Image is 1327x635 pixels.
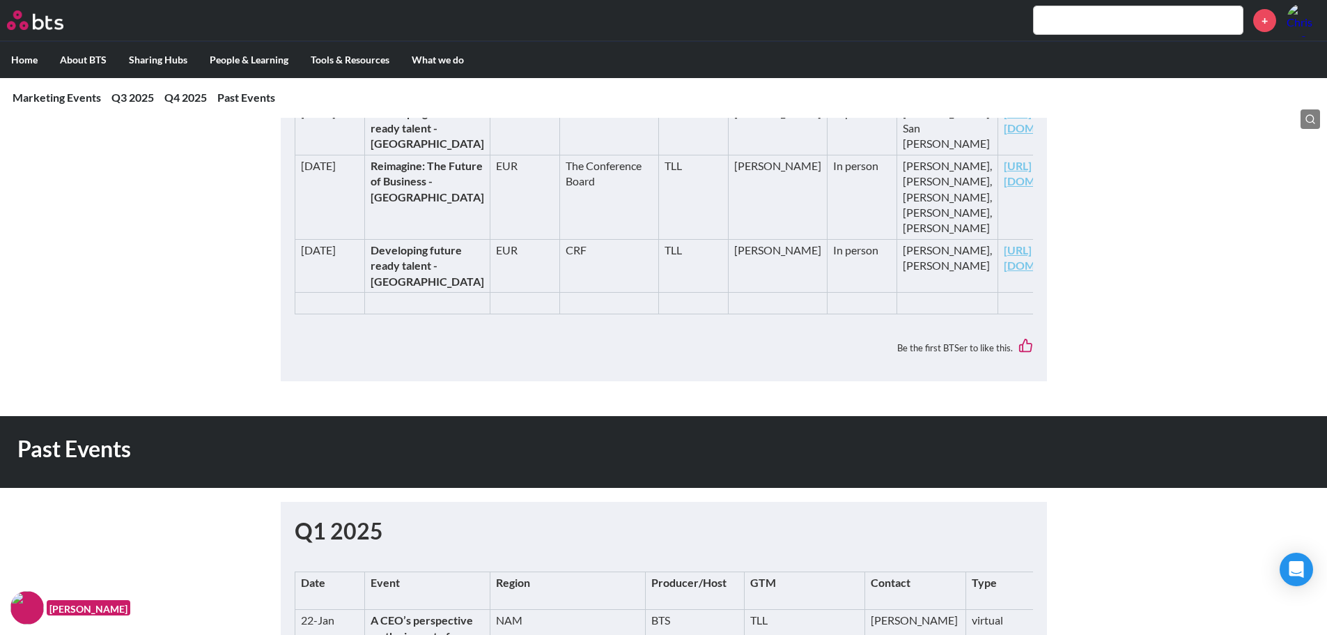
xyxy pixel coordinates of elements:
div: Open Intercom Messenger [1280,553,1313,586]
label: Tools & Resources [300,42,401,78]
a: Profile [1287,3,1320,37]
strong: Developing future ready talent - [GEOGRAPHIC_DATA] [371,106,484,151]
a: Past Events [217,91,275,104]
td: [DATE] [295,155,364,239]
td: EUR [490,239,559,292]
img: BTS Logo [7,10,63,30]
td: In person [827,155,897,239]
td: TLL [658,239,728,292]
h1: Past Events [17,434,922,465]
a: [URL][DOMAIN_NAME] [1004,243,1095,272]
label: People & Learning [199,42,300,78]
td: EUR [490,155,559,239]
td: [PERSON_NAME], [PERSON_NAME] [897,239,998,292]
strong: Producer/Host [651,576,727,589]
a: Q3 2025 [111,91,154,104]
strong: Date [301,576,325,589]
td: EUR [490,102,559,155]
figcaption: [PERSON_NAME] [47,600,130,616]
td: TLL [658,155,728,239]
div: Be the first BTSer to like this. [295,328,1033,367]
strong: Event [371,576,400,589]
a: + [1253,9,1276,32]
td: [PERSON_NAME] [728,239,827,292]
td: [PERSON_NAME], [PERSON_NAME], [PERSON_NAME], [PERSON_NAME], [PERSON_NAME] [897,155,998,239]
td: The Conference Board [559,155,658,239]
label: Sharing Hubs [118,42,199,78]
a: Q4 2025 [164,91,207,104]
td: In person [827,102,897,155]
td: In person [827,239,897,292]
h1: Q1 2025 [295,516,1033,547]
a: Marketing Events [13,91,101,104]
strong: Type [972,576,997,589]
td: [PERSON_NAME] [728,102,827,155]
strong: Region [496,576,530,589]
img: Chris Georgiou [1287,3,1320,37]
strong: GTM [750,576,776,589]
td: [PERSON_NAME] San [PERSON_NAME] [897,102,998,155]
strong: Reimagine: The Future of Business - [GEOGRAPHIC_DATA] [371,159,484,204]
td: [PERSON_NAME] [728,155,827,239]
td: TLL [658,102,728,155]
label: About BTS [49,42,118,78]
strong: Contact [871,576,910,589]
strong: Developing future ready talent - [GEOGRAPHIC_DATA] [371,243,484,288]
td: [DATE] [295,239,364,292]
td: [DATE] [295,102,364,155]
a: [URL][DOMAIN_NAME] [1004,159,1095,188]
a: Go home [7,10,89,30]
td: CRF [559,102,658,155]
img: F [10,591,44,625]
label: What we do [401,42,475,78]
td: CRF [559,239,658,292]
